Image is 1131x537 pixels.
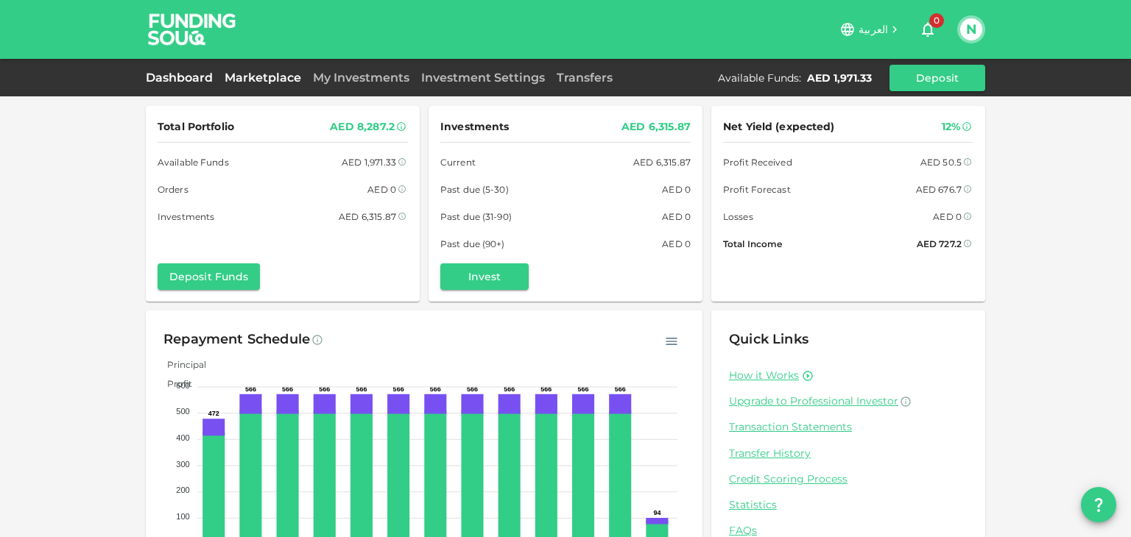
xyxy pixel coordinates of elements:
[662,236,691,252] div: AED 0
[156,359,206,370] span: Principal
[219,71,307,85] a: Marketplace
[367,182,396,197] div: AED 0
[662,182,691,197] div: AED 0
[158,182,188,197] span: Orders
[929,13,944,28] span: 0
[176,512,189,521] tspan: 100
[916,182,962,197] div: AED 676.7
[960,18,982,40] button: N
[551,71,619,85] a: Transfers
[729,331,808,347] span: Quick Links
[176,433,189,442] tspan: 400
[415,71,551,85] a: Investment Settings
[146,71,219,85] a: Dashboard
[156,378,192,389] span: Profit
[933,209,962,224] div: AED 0
[723,236,782,252] span: Total Income
[440,182,509,197] span: Past due (5-30)
[158,263,260,290] button: Deposit Funds
[729,394,898,408] span: Upgrade to Professional Investor
[440,209,512,224] span: Past due (31-90)
[729,369,799,383] a: How it Works
[158,209,214,224] span: Investments
[440,118,509,136] span: Investments
[621,118,691,136] div: AED 6,315.87
[163,328,310,352] div: Repayment Schedule
[662,209,691,224] div: AED 0
[339,209,396,224] div: AED 6,315.87
[917,236,962,252] div: AED 727.2
[889,65,985,91] button: Deposit
[729,472,968,486] a: Credit Scoring Process
[729,394,968,408] a: Upgrade to Professional Investor
[176,381,189,390] tspan: 600
[723,154,792,170] span: Profit Received
[307,71,415,85] a: My Investments
[176,486,189,494] tspan: 200
[342,154,396,170] div: AED 1,971.33
[330,118,395,136] div: AED 8,287.2
[723,118,835,136] span: Net Yield (expected)
[729,420,968,434] a: Transaction Statements
[729,447,968,460] a: Transfer History
[176,407,189,416] tspan: 500
[440,154,476,170] span: Current
[440,263,529,290] button: Invest
[718,71,801,85] div: Available Funds :
[158,154,229,170] span: Available Funds
[723,209,753,224] span: Losses
[920,154,962,170] div: AED 50.5
[807,71,872,85] div: AED 1,971.33
[729,498,968,512] a: Statistics
[942,118,960,136] div: 12%
[1081,487,1116,522] button: question
[158,118,234,136] span: Total Portfolio
[176,460,189,469] tspan: 300
[440,236,505,252] span: Past due (90+)
[633,154,691,170] div: AED 6,315.87
[913,15,942,44] button: 0
[723,182,791,197] span: Profit Forecast
[859,23,888,36] span: العربية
